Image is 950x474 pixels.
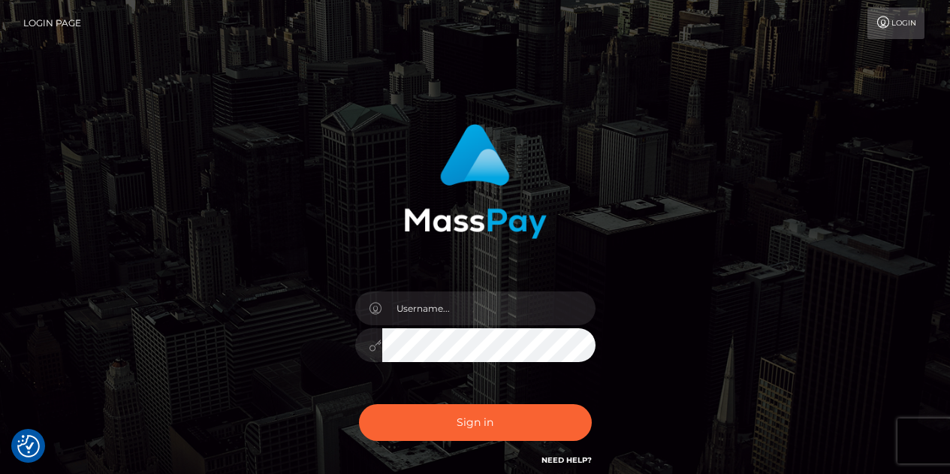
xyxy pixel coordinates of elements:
button: Sign in [359,404,592,441]
a: Need Help? [541,455,592,465]
a: Login Page [23,8,81,39]
a: Login [867,8,924,39]
img: MassPay Login [404,124,547,239]
button: Consent Preferences [17,435,40,457]
img: Revisit consent button [17,435,40,457]
input: Username... [382,291,596,325]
